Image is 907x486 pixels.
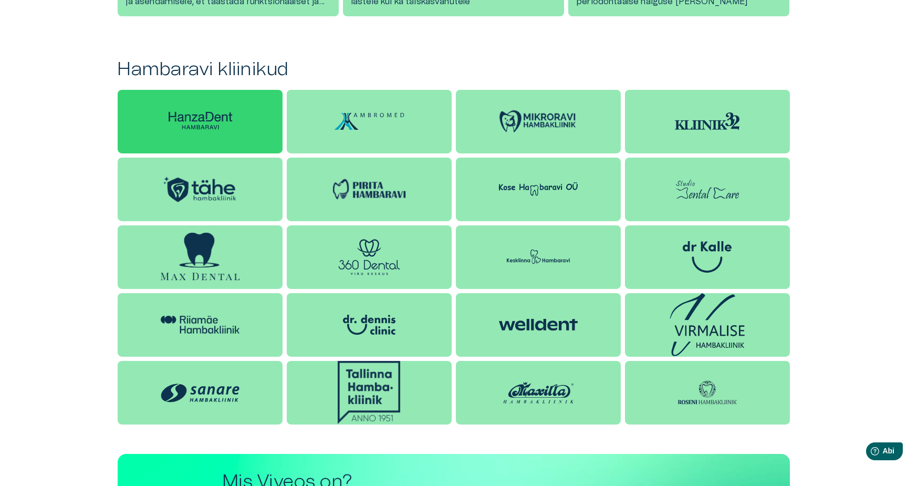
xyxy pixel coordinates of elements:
[456,361,621,425] a: Maxilla Hambakliiniku logo
[118,60,289,79] font: Hambaravi kliinikud
[161,378,239,407] img: Sanare hambakliiniku logo
[499,182,578,196] img: Kose Hambaravi logo
[338,361,400,424] img: Tallinna Hambakliiniku logo
[668,377,747,408] img: Roseni Hambakliiniku logo
[625,90,790,153] a: Kliinik 32 logo
[668,173,747,205] img: Stuudio hambaravi logo
[456,158,621,221] a: Kose Hambaravi logo
[625,361,790,425] a: Roseni Hambakliiniku logo
[330,106,409,137] img: Ambromed Kliiniku logo
[118,225,283,289] a: Max Dentali logo
[161,233,239,281] img: Max Dentali logo
[675,112,739,131] img: Kliinik 32 logo
[118,293,283,357] a: Riiamäe Hambakliiniku logo
[118,158,283,221] a: Tähe Hambakliiniku logo
[625,158,790,221] a: Stuudio hambaravi logo
[338,239,400,275] img: 360 hambaravi logo
[499,377,578,408] img: Maxilla Hambakliiniku logo
[118,361,283,425] a: Sanare hambakliiniku logo
[683,241,732,273] img: dr Kalle logo
[625,225,790,289] a: dr Kalle logo
[161,109,239,133] img: HanzaDenti logo
[456,293,621,357] a: Welldent Hambakliiniku logo
[161,174,239,204] img: Tähe Hambakliiniku logo
[499,241,578,273] img: Kesklinna hambaravi logo
[456,90,621,153] a: Mikroravi Hambakliiniku logo
[287,293,452,357] a: Dr. Dennis Clinic logo
[456,225,621,289] a: Kesklinna hambaravi logo
[825,438,907,468] iframe: Abividina käivitaja
[499,309,578,340] img: Welldent Hambakliiniku logo
[161,316,239,334] img: Riiamäe Hambakliiniku logo
[118,90,283,153] a: HanzaDenti logo
[330,309,409,340] img: Dr. Dennis Clinic logo
[499,109,578,134] img: Mikroravi Hambakliiniku logo
[287,225,452,289] a: 360 hambaravi logo
[670,293,745,356] img: Virmalise hambakliiniku logo
[287,158,452,221] a: Pirita Hambaravi logo
[287,90,452,153] a: Ambromed Kliiniku logo
[330,177,409,202] img: Pirita Hambaravi logo
[287,361,452,425] a: Tallinna Hambakliiniku logo
[625,293,790,357] a: Virmalise hambakliiniku logo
